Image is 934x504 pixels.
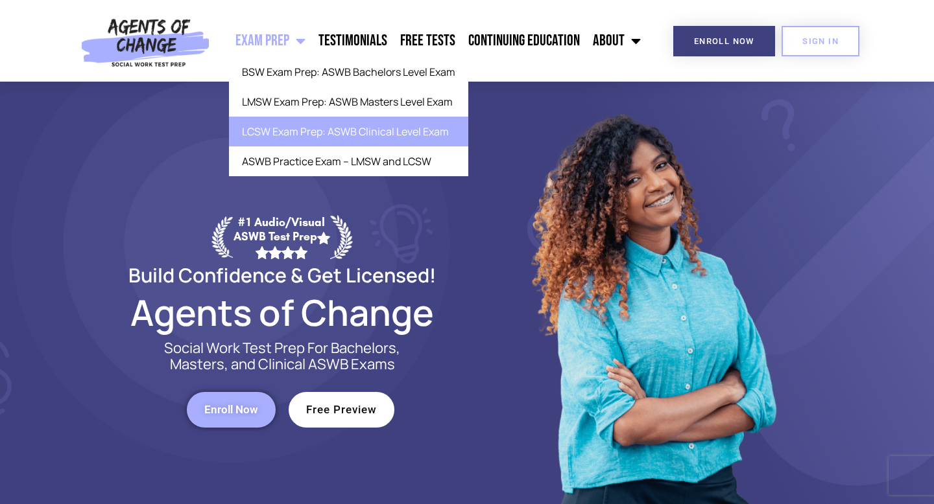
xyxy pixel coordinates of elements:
[289,392,394,428] a: Free Preview
[216,25,648,57] nav: Menu
[229,117,468,146] a: LCSW Exam Prep: ASWB Clinical Level Exam
[233,215,330,258] div: #1 Audio/Visual ASWB Test Prep
[694,37,754,45] span: Enroll Now
[97,266,467,284] h2: Build Confidence & Get Licensed!
[802,37,839,45] span: SIGN IN
[229,25,312,57] a: Exam Prep
[394,25,462,57] a: Free Tests
[462,25,586,57] a: Continuing Education
[229,57,468,176] ul: Exam Prep
[204,404,258,415] span: Enroll Now
[312,25,394,57] a: Testimonials
[229,87,468,117] a: LMSW Exam Prep: ASWB Masters Level Exam
[782,26,859,56] a: SIGN IN
[187,392,276,428] a: Enroll Now
[229,146,468,176] a: ASWB Practice Exam – LMSW and LCSW
[149,340,415,372] p: Social Work Test Prep For Bachelors, Masters, and Clinical ASWB Exams
[97,297,467,327] h2: Agents of Change
[673,26,775,56] a: Enroll Now
[229,57,468,87] a: BSW Exam Prep: ASWB Bachelors Level Exam
[586,25,647,57] a: About
[306,404,377,415] span: Free Preview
